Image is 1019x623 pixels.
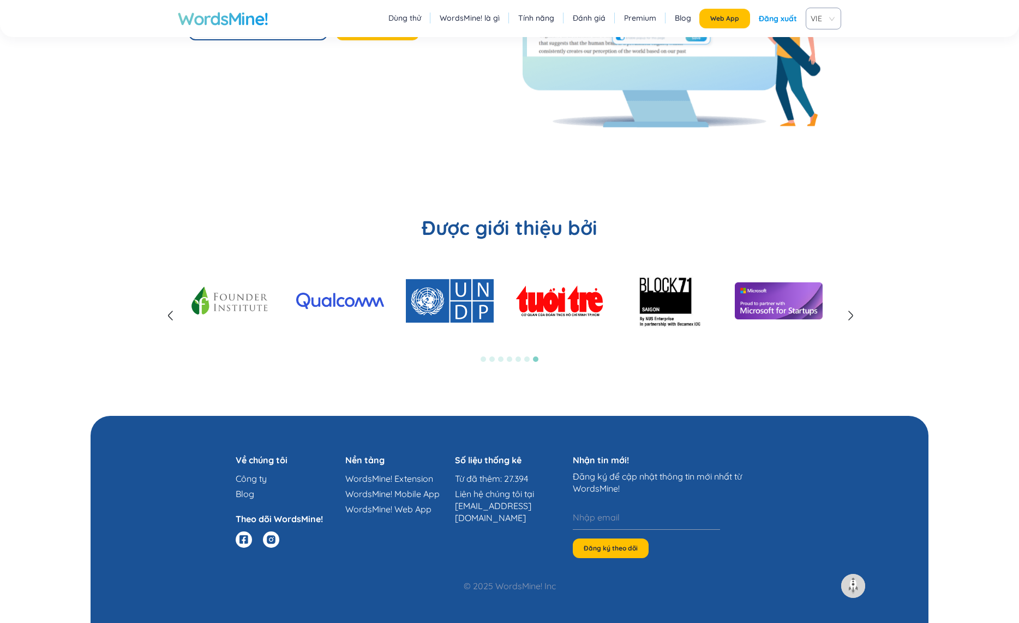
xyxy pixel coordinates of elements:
[28,28,120,37] div: Domain: [DOMAIN_NAME]
[573,13,606,23] a: Đánh giá
[735,282,823,320] img: Microsoft
[345,488,440,499] a: WordsMine! Mobile App
[121,64,184,71] div: Keywords by Traffic
[844,577,862,595] img: to top
[187,283,274,319] img: Founder Institute
[573,470,783,494] div: Đăng ký để cập nhật thông tin mới nhất từ WordsMine!
[455,454,565,466] h4: Số liệu thống kê
[518,13,554,23] a: Tính năng
[41,64,98,71] div: Domain Overview
[533,356,538,362] button: 7
[345,504,431,515] a: WordsMine! Web App
[516,285,603,317] img: TuoiTre
[759,9,797,28] div: Đăng xuất
[178,8,268,29] a: WordsMine!
[236,488,254,499] a: Blog
[811,10,832,27] span: VIE
[516,356,521,362] button: 5
[524,356,530,362] button: 6
[236,454,345,466] h4: Về chúng tôi
[178,580,841,592] div: © 2025 WordsMine! Inc
[236,473,267,484] a: Công ty
[625,257,713,345] img: Block71
[573,454,783,466] h4: Nhận tin mới!
[345,454,455,466] h4: Nền tảng
[710,14,739,23] span: Web App
[345,473,433,484] a: WordsMine! Extension
[507,356,512,362] button: 4
[109,63,117,72] img: tab_keywords_by_traffic_grey.svg
[31,17,53,26] div: v 4.0.25
[17,17,26,26] img: logo_orange.svg
[675,13,691,23] a: Blog
[440,13,500,23] a: WordsMine! là gì
[481,356,486,362] button: 1
[489,356,495,362] button: 2
[573,539,649,558] button: Đăng ký theo dõi
[388,13,421,23] a: Dùng thử
[624,13,656,23] a: Premium
[584,544,638,553] span: Đăng ký theo dõi
[406,279,494,322] img: UNDP
[573,505,720,530] input: Nhập email
[498,356,503,362] button: 3
[236,513,345,525] h4: Theo dõi WordsMine!
[178,215,841,241] h2: Được giới thiệu bởi
[17,28,26,37] img: website_grey.svg
[699,9,750,28] button: Web App
[29,63,38,72] img: tab_domain_overview_orange.svg
[455,473,528,484] a: Từ đã thêm: 27.394
[455,488,534,523] a: Liên hệ chúng tôi tại [EMAIL_ADDRESS][DOMAIN_NAME]
[296,293,384,309] img: Qualcomm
